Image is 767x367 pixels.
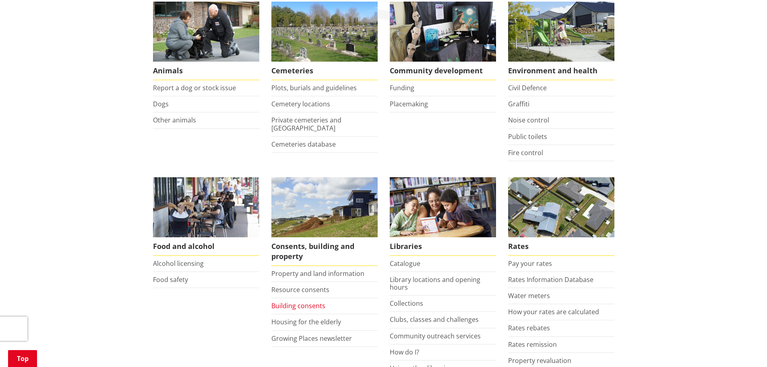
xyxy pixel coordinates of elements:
[508,62,614,80] span: Environment and health
[271,177,378,266] a: New Pokeno housing development Consents, building and property
[271,301,325,310] a: Building consents
[271,177,378,237] img: Land and property thumbnail
[390,259,420,268] a: Catalogue
[390,237,496,256] span: Libraries
[390,62,496,80] span: Community development
[508,177,614,237] img: Rates-thumbnail
[390,100,428,108] a: Placemaking
[508,177,614,256] a: Pay your rates online Rates
[390,332,481,340] a: Community outreach services
[271,116,341,132] a: Private cemeteries and [GEOGRAPHIC_DATA]
[153,177,259,237] img: Food and Alcohol in the Waikato
[8,350,37,367] a: Top
[271,83,357,92] a: Plots, burials and guidelines
[153,275,188,284] a: Food safety
[508,83,547,92] a: Civil Defence
[508,323,550,332] a: Rates rebates
[153,237,259,256] span: Food and alcohol
[390,177,496,237] img: Waikato District Council libraries
[508,148,543,157] a: Fire control
[390,83,414,92] a: Funding
[508,132,547,141] a: Public toilets
[508,2,614,80] a: New housing in Pokeno Environment and health
[153,116,196,124] a: Other animals
[153,2,259,80] a: Waikato District Council Animal Control team Animals
[390,348,419,357] a: How do I?
[508,259,552,268] a: Pay your rates
[390,2,496,62] img: Matariki Travelling Suitcase Art Exhibition
[271,100,330,108] a: Cemetery locations
[271,140,336,149] a: Cemeteries database
[508,100,529,108] a: Graffiti
[271,2,378,80] a: Huntly Cemetery Cemeteries
[153,100,169,108] a: Dogs
[390,177,496,256] a: Library membership is free to everyone who lives in the Waikato district. Libraries
[271,285,329,294] a: Resource consents
[508,116,549,124] a: Noise control
[271,317,341,326] a: Housing for the elderly
[390,2,496,80] a: Matariki Travelling Suitcase Art Exhibition Community development
[153,177,259,256] a: Food and Alcohol in the Waikato Food and alcohol
[390,315,479,324] a: Clubs, classes and challenges
[153,2,259,62] img: Animal Control
[508,307,599,316] a: How your rates are calculated
[508,275,593,284] a: Rates Information Database
[271,334,352,343] a: Growing Places newsletter
[153,83,236,92] a: Report a dog or stock issue
[153,259,204,268] a: Alcohol licensing
[508,237,614,256] span: Rates
[390,275,480,292] a: Library locations and opening hours
[508,291,550,300] a: Water meters
[508,2,614,62] img: New housing in Pokeno
[271,62,378,80] span: Cemeteries
[390,299,423,308] a: Collections
[271,237,378,266] span: Consents, building and property
[153,62,259,80] span: Animals
[508,340,557,349] a: Rates remission
[271,2,378,62] img: Huntly Cemetery
[271,269,364,278] a: Property and land information
[730,333,759,362] iframe: Messenger Launcher
[508,356,571,365] a: Property revaluation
